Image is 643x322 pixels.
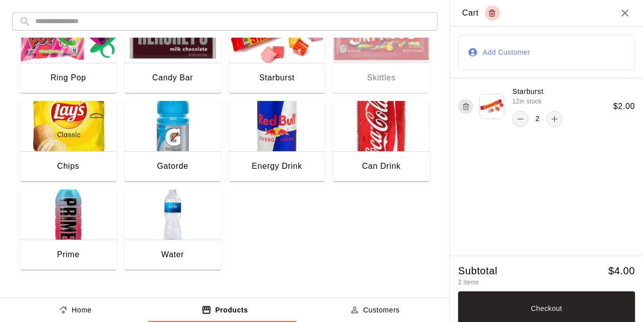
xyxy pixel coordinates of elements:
[229,13,326,63] img: Starburst
[215,305,248,315] p: Products
[125,189,221,240] img: Water
[20,189,117,240] img: Prime
[152,71,193,84] div: Candy Bar
[125,13,221,63] img: Candy Bar
[125,101,221,183] button: GatordeGatorde
[608,264,635,278] h5: $ 4.00
[613,100,635,113] h6: $ 2.00
[161,248,184,261] div: Water
[20,101,117,151] img: Chips
[512,86,544,97] p: Starburst
[229,101,326,183] button: Energy DrinkEnergy Drink
[619,7,631,19] button: Close
[259,71,295,84] div: Starburst
[512,111,528,127] button: remove
[50,71,86,84] div: Ring Pop
[157,160,188,173] div: Gatorde
[535,114,540,124] p: 2
[57,248,79,261] div: Prime
[57,160,79,173] div: Chips
[20,101,117,183] button: ChipsChips
[479,94,504,119] img: product 146
[512,97,542,107] span: 12 in stock
[20,189,117,272] button: PrimePrime
[333,101,430,183] button: Can DrinkCan Drink
[458,35,635,70] button: Add Customer
[125,13,221,95] button: Candy BarCandy Bar
[125,101,221,151] img: Gatorde
[20,13,117,95] button: Ring PopRing Pop
[125,189,221,272] button: Water Water
[363,305,400,315] p: Customers
[462,6,500,21] div: Cart
[458,279,479,286] span: 2 items
[362,160,401,173] div: Can Drink
[20,13,117,63] img: Ring Pop
[252,160,302,173] div: Energy Drink
[485,6,500,21] button: Empty cart
[72,305,92,315] p: Home
[458,264,497,278] h5: Subtotal
[547,111,563,127] button: add
[229,13,326,95] button: StarburstStarburst
[229,101,326,151] img: Energy Drink
[333,101,430,151] img: Can Drink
